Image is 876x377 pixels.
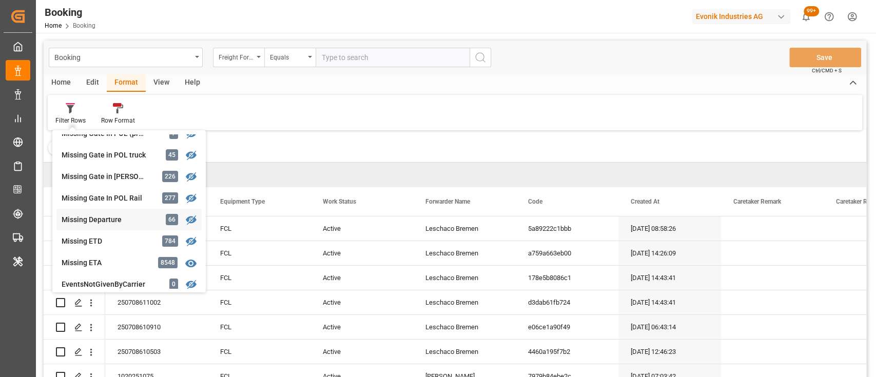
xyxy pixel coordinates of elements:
[516,241,618,265] div: a759a663eb00
[62,150,151,161] div: Missing Gate in POL truck
[618,290,721,314] div: [DATE] 14:43:41
[177,74,208,92] div: Help
[105,290,208,314] div: 250708611002
[49,48,203,67] button: open menu
[44,74,79,92] div: Home
[310,290,413,314] div: Active
[213,48,264,67] button: open menu
[62,257,151,268] div: Missing ETA
[62,236,151,247] div: Missing ETD
[105,315,208,339] div: 250708610910
[44,340,105,364] div: Press SPACE to select this row.
[264,48,316,67] button: open menu
[208,266,310,290] div: FCL
[79,74,107,92] div: Edit
[516,290,618,314] div: d3dab61fb724
[310,216,413,241] div: Active
[425,198,470,205] span: Forwarder Name
[62,214,151,225] div: Missing Departure
[789,48,861,67] button: Save
[516,266,618,290] div: 178e5b8086c1
[44,315,105,340] div: Press SPACE to select this row.
[516,340,618,364] div: 4460a195f7b2
[618,315,721,339] div: [DATE] 06:43:14
[208,340,310,364] div: FCL
[733,198,781,205] span: Caretaker Remark
[44,266,105,290] div: Press SPACE to select this row.
[310,241,413,265] div: Active
[44,241,105,266] div: Press SPACE to select this row.
[316,48,470,67] input: Type to search
[162,192,178,204] div: 277
[54,50,191,63] div: Booking
[413,216,516,241] div: Leschaco Bremen
[220,198,265,205] span: Equipment Type
[208,315,310,339] div: FCL
[45,5,95,20] div: Booking
[270,50,305,62] div: Equals
[692,9,790,24] div: Evonik Industries AG
[45,22,62,29] a: Home
[804,6,819,16] span: 99+
[166,214,178,225] div: 66
[812,67,842,74] span: Ctrl/CMD + S
[162,171,178,182] div: 226
[470,48,491,67] button: search button
[44,290,105,315] div: Press SPACE to select this row.
[105,340,208,364] div: 250708610503
[208,216,310,241] div: FCL
[631,198,659,205] span: Created At
[219,50,254,62] div: Freight Forwarder's Reference No.
[169,279,178,290] div: 0
[817,5,841,28] button: Help Center
[208,241,310,265] div: FCL
[158,257,178,268] div: 8548
[413,266,516,290] div: Leschaco Bremen
[618,340,721,364] div: [DATE] 12:46:23
[55,116,86,125] div: Filter Rows
[323,198,356,205] span: Work Status
[107,74,146,92] div: Format
[516,315,618,339] div: e06ce1a90f49
[618,216,721,241] div: [DATE] 08:58:26
[692,7,794,26] button: Evonik Industries AG
[413,315,516,339] div: Leschaco Bremen
[101,116,135,125] div: Row Format
[146,74,177,92] div: View
[166,149,178,161] div: 45
[618,241,721,265] div: [DATE] 14:26:09
[528,198,542,205] span: Code
[44,216,105,241] div: Press SPACE to select this row.
[413,340,516,364] div: Leschaco Bremen
[62,279,151,290] div: EventsNotGivenByCarrier
[794,5,817,28] button: show 100 new notifications
[208,290,310,314] div: FCL
[310,266,413,290] div: Active
[310,340,413,364] div: Active
[310,315,413,339] div: Active
[516,216,618,241] div: 5a89222c1bbb
[62,171,151,182] div: Missing Gate in [PERSON_NAME]
[413,290,516,314] div: Leschaco Bremen
[162,235,178,247] div: 784
[618,266,721,290] div: [DATE] 14:43:41
[62,193,151,204] div: Missing Gate In POL Rail
[413,241,516,265] div: Leschaco Bremen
